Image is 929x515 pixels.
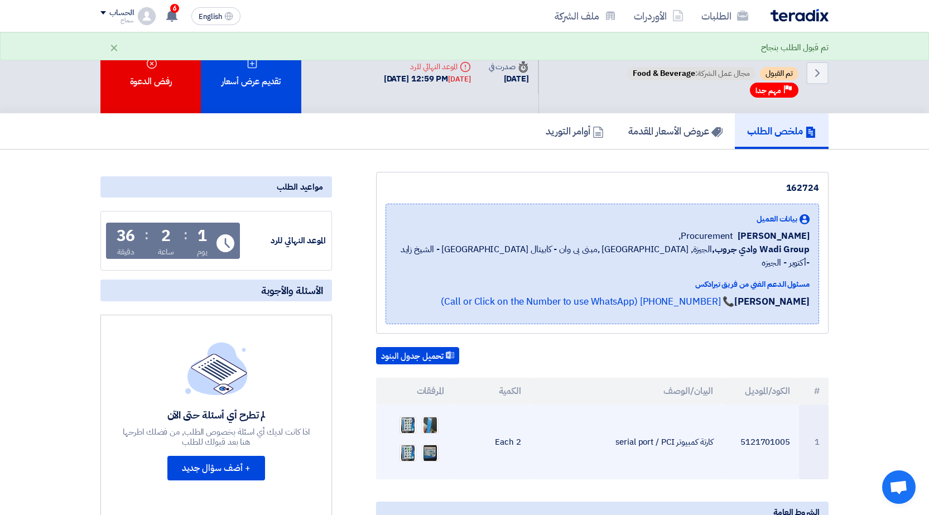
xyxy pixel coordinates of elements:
th: الكمية [453,378,530,405]
img: Teradix logo [771,9,829,22]
div: يوم [197,246,208,258]
img: WhatsApp_Image__at__AM_1757399493377.jpeg [400,443,416,463]
div: 162724 [386,181,819,195]
div: اذا كانت لديك أي اسئلة بخصوص الطلب, من فضلك اطرحها هنا بعد قبولك للطلب [122,427,311,447]
div: الحساب [109,8,133,18]
div: لم تطرح أي أسئلة حتى الآن [122,408,311,421]
div: : [184,225,187,245]
div: [DATE] [448,74,470,85]
span: [PERSON_NAME] [738,229,810,243]
a: أوامر التوريد [533,113,616,149]
a: الطلبات [692,3,757,29]
strong: [PERSON_NAME] [734,295,810,309]
div: صدرت في [489,61,529,73]
b: Wadi Group وادي جروب, [712,243,810,256]
div: × [109,41,119,54]
div: [DATE] 12:59 PM [384,73,471,85]
img: WhatsApp_Image__at__AM__1757399492714.jpeg [400,415,416,435]
th: # [799,378,829,405]
span: 6 [170,4,179,13]
button: + أضف سؤال جديد [167,456,265,480]
h5: ملخص الطلب [747,124,816,137]
span: Food & Beverage [633,68,695,79]
img: empty_state_list.svg [185,342,248,394]
div: 2 [161,228,171,244]
td: 2 Each [453,405,530,479]
h5: أوامر التوريد [546,124,604,137]
div: تم قبول الطلب بنجاح [761,41,829,54]
div: الموعد النهائي للرد [242,234,326,247]
div: تقديم عرض أسعار [201,32,301,113]
div: دقيقة [117,246,134,258]
span: تم القبول [760,67,798,80]
span: الأسئلة والأجوبة [261,284,323,297]
h5: عروض الأسعار المقدمة [628,124,723,137]
a: 📞 [PHONE_NUMBER] (Call or Click on the Number to use WhatsApp) [441,295,734,309]
div: 36 [117,228,136,244]
span: الجيزة, [GEOGRAPHIC_DATA] ,مبنى بى وان - كابيتال [GEOGRAPHIC_DATA] - الشيخ زايد -أكتوبر - الجيزه [395,243,810,269]
img: profile_test.png [138,7,156,25]
div: مواعيد الطلب [100,176,332,198]
th: المرفقات [376,378,453,405]
div: ساعة [158,246,174,258]
a: الأوردرات [625,3,692,29]
div: الموعد النهائي للرد [384,61,471,73]
div: Open chat [882,470,916,504]
span: مهم جدا [755,85,781,96]
div: 1 [198,228,207,244]
div: رفض الدعوة [100,32,201,113]
span: بيانات العميل [757,213,797,225]
a: عروض الأسعار المقدمة [616,113,735,149]
button: تحميل جدول البنود [376,347,459,365]
a: ملف الشركة [546,3,625,29]
div: : [145,225,148,245]
td: 1 [799,405,829,479]
td: 5121701005 [722,405,799,479]
span: Procurement, [678,229,733,243]
a: ملخص الطلب [735,113,829,149]
th: البيان/الوصف [530,378,723,405]
th: الكود/الموديل [722,378,799,405]
span: مجال عمل الشركة: [627,67,755,80]
td: كارتة كمبيوتر serial port / PCI [530,405,723,479]
div: سماح [100,17,133,23]
button: English [191,7,240,25]
span: English [199,13,222,21]
div: [DATE] [489,73,529,85]
img: WhatsApp_Image__at__AM__1757399492978.jpeg [422,443,438,463]
img: WhatsApp_Image__at__AM_1757399491498.jpeg [422,415,438,435]
div: مسئول الدعم الفني من فريق تيرادكس [395,278,810,290]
